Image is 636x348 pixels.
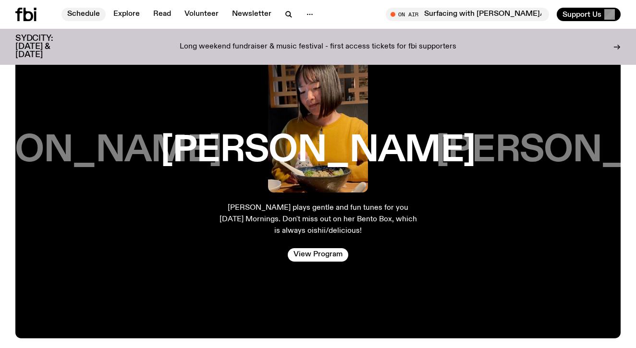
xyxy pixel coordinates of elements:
p: [PERSON_NAME] plays gentle and fun tunes for you [DATE] Mornings. Don't miss out on her Bento Box... [218,202,418,237]
p: Long weekend fundraiser & music festival - first access tickets for fbi supporters [180,43,456,51]
a: View Program [288,248,348,262]
span: Support Us [563,10,601,19]
a: Schedule [61,8,106,21]
button: Support Us [557,8,621,21]
h3: SYDCITY: [DATE] & [DATE] [15,35,77,59]
a: Volunteer [179,8,224,21]
button: On AirSurfacing with [PERSON_NAME]/ilex [386,8,549,21]
a: Explore [108,8,146,21]
a: Newsletter [226,8,277,21]
a: Read [147,8,177,21]
h3: [PERSON_NAME] [160,132,475,169]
